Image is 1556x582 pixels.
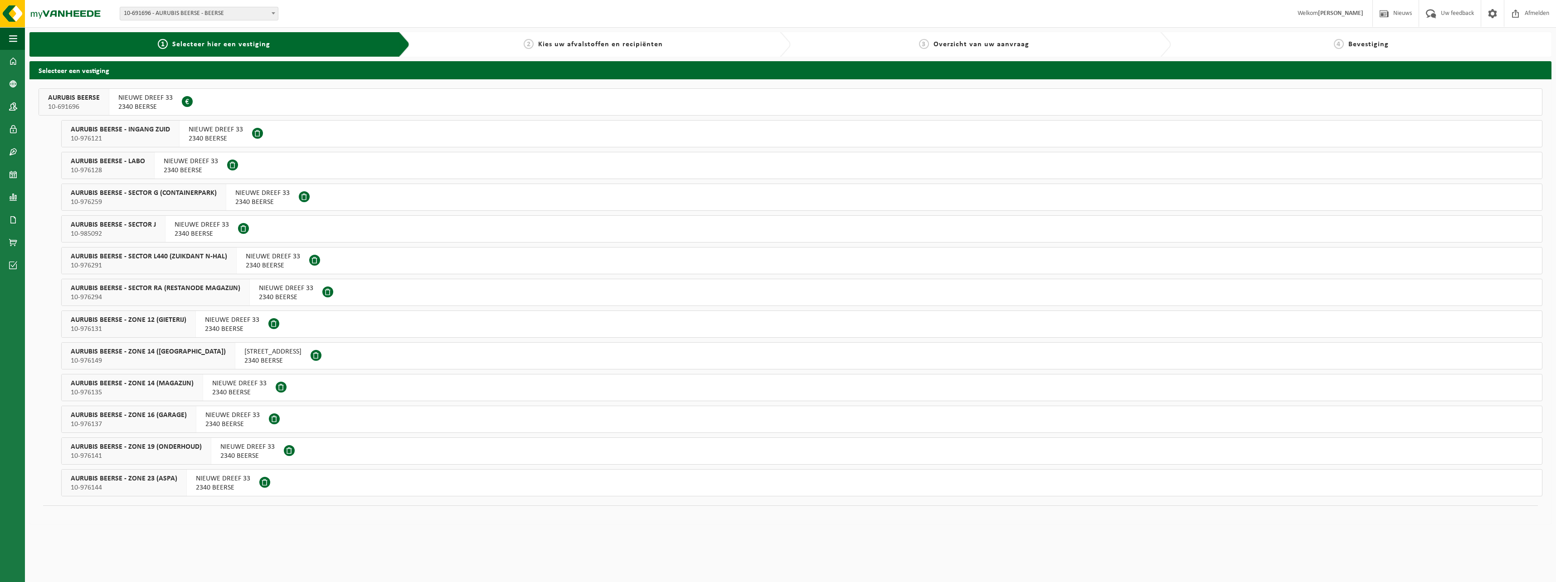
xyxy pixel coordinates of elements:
span: AURUBIS BEERSE - ZONE 14 ([GEOGRAPHIC_DATA]) [71,347,226,356]
span: NIEUWE DREEF 33 [212,379,267,388]
button: AURUBIS BEERSE - ZONE 14 ([GEOGRAPHIC_DATA]) 10-976149 [STREET_ADDRESS]2340 BEERSE [61,342,1542,369]
span: 10-976128 [71,166,145,175]
button: AURUBIS BEERSE - ZONE 16 (GARAGE) 10-976137 NIEUWE DREEF 332340 BEERSE [61,406,1542,433]
span: 10-985092 [71,229,156,238]
span: AURUBIS BEERSE [48,93,100,102]
span: NIEUWE DREEF 33 [259,284,313,293]
button: AURUBIS BEERSE - SECTOR L440 (ZUIKDANT N-HAL) 10-976291 NIEUWE DREEF 332340 BEERSE [61,247,1542,274]
span: 10-976294 [71,293,240,302]
button: AURUBIS BEERSE 10-691696 NIEUWE DREEF 332340 BEERSE [39,88,1542,116]
span: Kies uw afvalstoffen en recipiënten [538,41,663,48]
span: 2340 BEERSE [205,325,259,334]
span: 10-976149 [71,356,226,365]
span: 2 [524,39,534,49]
span: AURUBIS BEERSE - SECTOR RA (RESTANODE MAGAZIJN) [71,284,240,293]
span: NIEUWE DREEF 33 [175,220,229,229]
span: 2340 BEERSE [175,229,229,238]
span: 2340 BEERSE [164,166,218,175]
span: 2340 BEERSE [246,261,300,270]
button: AURUBIS BEERSE - ZONE 19 (ONDERHOUD) 10-976141 NIEUWE DREEF 332340 BEERSE [61,437,1542,465]
button: AURUBIS BEERSE - SECTOR RA (RESTANODE MAGAZIJN) 10-976294 NIEUWE DREEF 332340 BEERSE [61,279,1542,306]
span: AURUBIS BEERSE - ZONE 14 (MAGAZIJN) [71,379,194,388]
span: 2340 BEERSE [189,134,243,143]
span: 1 [158,39,168,49]
span: 10-976259 [71,198,217,207]
span: AURUBIS BEERSE - SECTOR G (CONTAINERPARK) [71,189,217,198]
span: 2340 BEERSE [235,198,290,207]
span: AURUBIS BEERSE - ZONE 16 (GARAGE) [71,411,187,420]
span: AURUBIS BEERSE - LABO [71,157,145,166]
span: 2340 BEERSE [118,102,173,112]
span: NIEUWE DREEF 33 [220,442,275,451]
span: 3 [919,39,929,49]
span: AURUBIS BEERSE - ZONE 23 (ASPA) [71,474,177,483]
button: AURUBIS BEERSE - LABO 10-976128 NIEUWE DREEF 332340 BEERSE [61,152,1542,179]
span: NIEUWE DREEF 33 [118,93,173,102]
button: AURUBIS BEERSE - SECTOR G (CONTAINERPARK) 10-976259 NIEUWE DREEF 332340 BEERSE [61,184,1542,211]
span: AURUBIS BEERSE - SECTOR L440 (ZUIKDANT N-HAL) [71,252,227,261]
span: 10-976121 [71,134,170,143]
span: 2340 BEERSE [205,420,260,429]
span: 10-976291 [71,261,227,270]
span: Overzicht van uw aanvraag [934,41,1029,48]
span: NIEUWE DREEF 33 [235,189,290,198]
span: NIEUWE DREEF 33 [189,125,243,134]
span: 2340 BEERSE [244,356,301,365]
span: 10-976131 [71,325,186,334]
span: 2340 BEERSE [259,293,313,302]
button: AURUBIS BEERSE - INGANG ZUID 10-976121 NIEUWE DREEF 332340 BEERSE [61,120,1542,147]
span: 2340 BEERSE [212,388,267,397]
span: Selecteer hier een vestiging [172,41,270,48]
button: AURUBIS BEERSE - SECTOR J 10-985092 NIEUWE DREEF 332340 BEERSE [61,215,1542,242]
span: NIEUWE DREEF 33 [196,474,250,483]
span: 10-976141 [71,451,202,461]
button: AURUBIS BEERSE - ZONE 12 (GIETERIJ) 10-976131 NIEUWE DREEF 332340 BEERSE [61,310,1542,338]
span: NIEUWE DREEF 33 [246,252,300,261]
span: AURUBIS BEERSE - ZONE 19 (ONDERHOUD) [71,442,202,451]
button: AURUBIS BEERSE - ZONE 14 (MAGAZIJN) 10-976135 NIEUWE DREEF 332340 BEERSE [61,374,1542,401]
span: 10-976135 [71,388,194,397]
span: NIEUWE DREEF 33 [164,157,218,166]
span: 10-691696 - AURUBIS BEERSE - BEERSE [120,7,278,20]
span: 4 [1334,39,1344,49]
span: 10-976137 [71,420,187,429]
span: NIEUWE DREEF 33 [205,315,259,325]
span: 2340 BEERSE [220,451,275,461]
span: AURUBIS BEERSE - SECTOR J [71,220,156,229]
button: AURUBIS BEERSE - ZONE 23 (ASPA) 10-976144 NIEUWE DREEF 332340 BEERSE [61,469,1542,496]
span: 10-976144 [71,483,177,492]
span: 2340 BEERSE [196,483,250,492]
strong: [PERSON_NAME] [1318,10,1363,17]
span: AURUBIS BEERSE - INGANG ZUID [71,125,170,134]
h2: Selecteer een vestiging [29,61,1551,79]
span: NIEUWE DREEF 33 [205,411,260,420]
span: [STREET_ADDRESS] [244,347,301,356]
span: AURUBIS BEERSE - ZONE 12 (GIETERIJ) [71,315,186,325]
span: 10-691696 [48,102,100,112]
span: Bevestiging [1348,41,1389,48]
